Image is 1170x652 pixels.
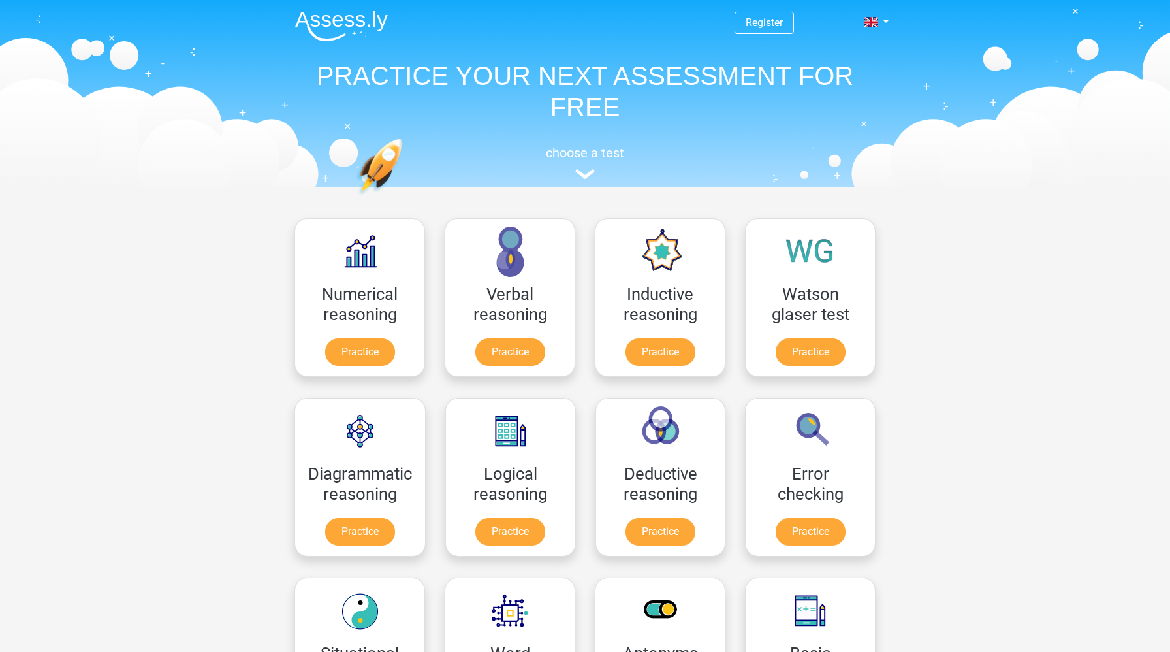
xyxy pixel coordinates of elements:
[325,338,395,366] a: Practice
[285,60,885,123] h1: PRACTICE YOUR NEXT ASSESSMENT FOR FREE
[746,16,783,29] a: Register
[295,10,388,41] img: Assessly
[625,338,695,366] a: Practice
[356,139,452,257] img: practice
[475,518,545,546] a: Practice
[325,518,395,546] a: Practice
[625,518,695,546] a: Practice
[475,338,545,366] a: Practice
[285,145,885,161] h5: choose a test
[776,338,846,366] a: Practice
[776,518,846,546] a: Practice
[285,145,885,180] a: choose a test
[575,169,595,179] img: assessment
